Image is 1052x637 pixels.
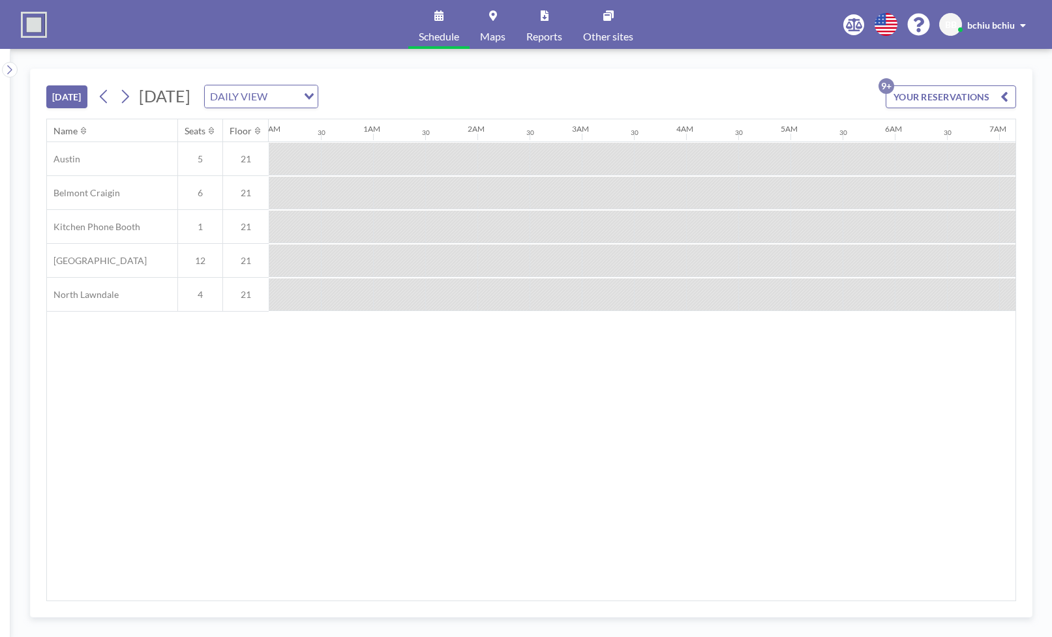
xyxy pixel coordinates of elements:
[178,255,222,267] span: 12
[944,128,952,137] div: 30
[223,153,269,165] span: 21
[886,85,1016,108] button: YOUR RESERVATIONS9+
[526,128,534,137] div: 30
[839,128,847,137] div: 30
[178,221,222,233] span: 1
[885,124,902,134] div: 6AM
[259,124,280,134] div: 12AM
[207,88,270,105] span: DAILY VIEW
[422,128,430,137] div: 30
[178,187,222,199] span: 6
[271,88,296,105] input: Search for option
[967,20,1015,31] span: bchiu bchiu
[21,12,47,38] img: organization-logo
[468,124,485,134] div: 2AM
[47,153,80,165] span: Austin
[47,221,140,233] span: Kitchen Phone Booth
[185,125,205,137] div: Seats
[223,221,269,233] span: 21
[318,128,325,137] div: 30
[735,128,743,137] div: 30
[879,78,894,94] p: 9+
[178,289,222,301] span: 4
[46,85,87,108] button: [DATE]
[47,255,147,267] span: [GEOGRAPHIC_DATA]
[47,187,120,199] span: Belmont Craigin
[480,31,505,42] span: Maps
[945,19,957,31] span: BB
[363,124,380,134] div: 1AM
[572,124,589,134] div: 3AM
[676,124,693,134] div: 4AM
[223,187,269,199] span: 21
[139,86,190,106] span: [DATE]
[631,128,639,137] div: 30
[781,124,798,134] div: 5AM
[223,255,269,267] span: 21
[419,31,459,42] span: Schedule
[205,85,318,108] div: Search for option
[583,31,633,42] span: Other sites
[178,153,222,165] span: 5
[989,124,1006,134] div: 7AM
[223,289,269,301] span: 21
[526,31,562,42] span: Reports
[53,125,78,137] div: Name
[230,125,252,137] div: Floor
[47,289,119,301] span: North Lawndale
